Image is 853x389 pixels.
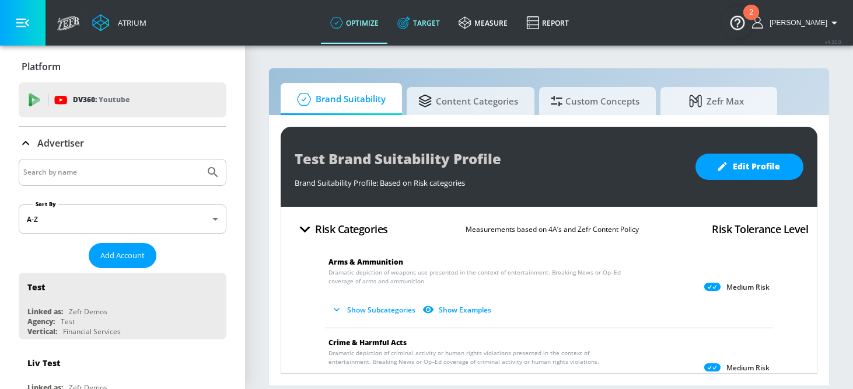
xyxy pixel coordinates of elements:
div: Platform [19,50,226,83]
div: Advertiser [19,127,226,159]
h4: Risk Categories [315,221,388,237]
span: login as: emily.shoemaker@zefr.com [765,19,827,27]
button: Add Account [89,243,156,268]
div: A-Z [19,204,226,234]
span: Content Categories [418,87,518,115]
span: Dramatic depiction of criminal activity or human rights violations presented in the context of en... [328,349,624,366]
button: Edit Profile [695,154,803,180]
button: Risk Categories [290,216,393,243]
label: Sort By [33,200,58,208]
div: TestLinked as:Zefr DemosAgency:TestVertical:Financial Services [19,273,226,339]
div: Test [61,317,75,327]
div: Vertical: [27,327,57,336]
p: Medium Risk [726,363,770,373]
p: DV360: [73,93,130,106]
p: Youtube [99,93,130,106]
a: Report [517,2,578,44]
button: [PERSON_NAME] [752,16,841,30]
span: Dramatic depiction of weapons use presented in the context of entertainment. Breaking News or Op–... [328,268,624,286]
button: Open Resource Center, 2 new notifications [721,6,754,39]
p: Medium Risk [726,283,770,292]
div: Liv Test [27,357,60,369]
p: Advertiser [37,137,84,150]
h4: Risk Tolerance Level [712,221,808,237]
input: Search by name [23,165,200,180]
button: Show Examples [420,300,496,319]
span: Edit Profile [719,159,780,174]
div: Financial Services [63,327,121,336]
span: v 4.32.0 [825,39,841,45]
div: DV360: Youtube [19,82,226,117]
a: optimize [321,2,388,44]
div: Test [27,282,45,293]
a: Target [388,2,449,44]
p: Platform [22,60,61,73]
div: Agency: [27,317,55,327]
span: Zefr Max [672,87,761,115]
a: Atrium [92,14,146,32]
div: 2 [749,12,753,27]
div: Brand Suitability Profile: Based on Risk categories [295,172,684,188]
span: Add Account [100,249,145,262]
div: Atrium [113,18,146,28]
span: Brand Suitability [292,85,386,113]
div: Zefr Demos [69,307,107,317]
span: Crime & Harmful Acts [328,338,407,348]
div: Linked as: [27,307,63,317]
span: Custom Concepts [551,87,639,115]
p: Measurements based on 4A’s and Zefr Content Policy [466,223,639,235]
button: Show Subcategories [328,300,420,319]
span: Arms & Ammunition [328,257,403,267]
a: measure [449,2,517,44]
